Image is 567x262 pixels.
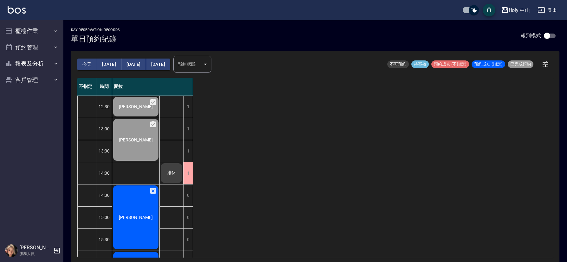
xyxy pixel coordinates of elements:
div: 1 [183,140,193,162]
div: 0 [183,184,193,206]
span: 預約成功 (不指定) [431,61,469,67]
span: 不可預約 [387,61,409,67]
button: Holy 中山 [499,4,533,17]
div: 13:00 [96,118,112,140]
button: 客戶管理 [3,72,61,88]
span: 已完成預約 [508,61,533,67]
span: 排休 [166,170,177,176]
button: [DATE] [97,59,121,70]
h5: [PERSON_NAME] [19,245,52,251]
button: 預約管理 [3,39,61,56]
p: 報到模式 [521,32,541,39]
div: Holy 中山 [509,6,530,14]
button: 今天 [77,59,97,70]
div: 15:30 [96,228,112,251]
img: Logo [8,6,26,14]
div: 1 [183,162,193,184]
h2: day Reservation records [71,28,120,32]
div: 愛拉 [112,78,193,96]
span: 預約成功 (指定) [472,61,505,67]
span: [PERSON_NAME] [118,215,154,220]
div: 14:00 [96,162,112,184]
button: [DATE] [146,59,170,70]
button: 報表及分析 [3,55,61,72]
div: 時間 [96,78,112,96]
h3: 單日預約紀錄 [71,34,120,43]
div: 1 [183,118,193,140]
p: 服務人員 [19,251,52,257]
div: 不指定 [77,78,96,96]
div: 14:30 [96,184,112,206]
img: Person [5,244,18,257]
span: [PERSON_NAME] [118,137,154,142]
button: 登出 [535,4,559,16]
div: 12:30 [96,96,112,118]
span: 待審核 [411,61,429,67]
button: 櫃檯作業 [3,23,61,39]
div: 15:00 [96,206,112,228]
div: 0 [183,229,193,251]
div: 1 [183,96,193,118]
span: [PERSON_NAME] [118,104,154,109]
button: save [483,4,495,16]
div: 0 [183,207,193,228]
button: [DATE] [121,59,146,70]
div: 13:30 [96,140,112,162]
